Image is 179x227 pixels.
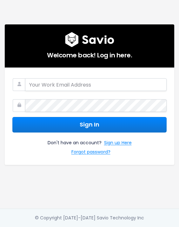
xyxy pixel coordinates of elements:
h5: Welcome back! Log in here. [12,47,167,60]
input: Your Work Email Address [25,78,167,91]
div: Don't have an account? [12,133,167,157]
a: Forgot password? [71,148,110,157]
a: Sign up Here [104,139,132,148]
button: Sign In [12,117,167,133]
img: logo600x187.a314fd40982d.png [65,32,114,47]
div: © Copyright [DATE]-[DATE] Savio Technology Inc [35,214,144,222]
